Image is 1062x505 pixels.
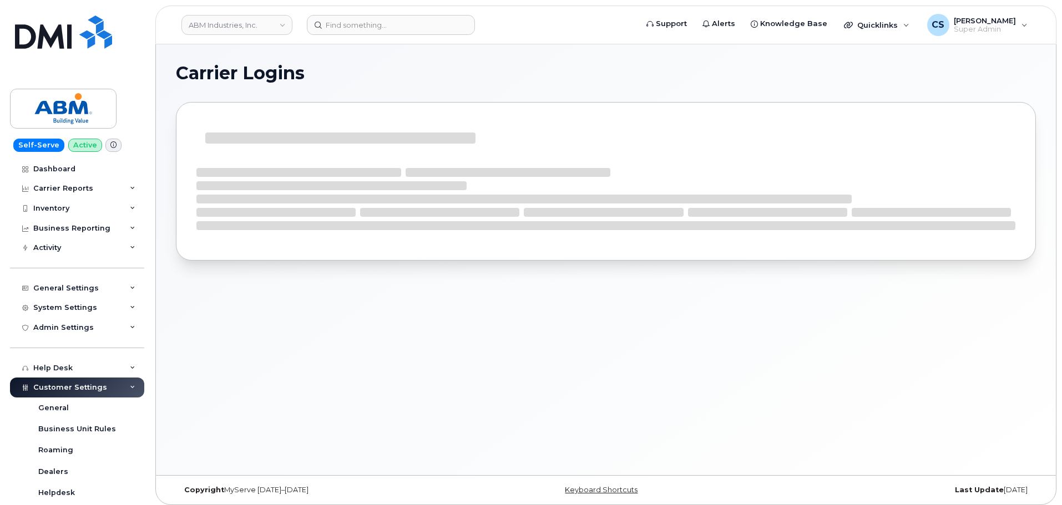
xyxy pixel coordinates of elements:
[565,486,638,494] a: Keyboard Shortcuts
[176,486,463,494] div: MyServe [DATE]–[DATE]
[184,486,224,494] strong: Copyright
[749,486,1036,494] div: [DATE]
[176,65,305,81] span: Carrier Logins
[955,486,1004,494] strong: Last Update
